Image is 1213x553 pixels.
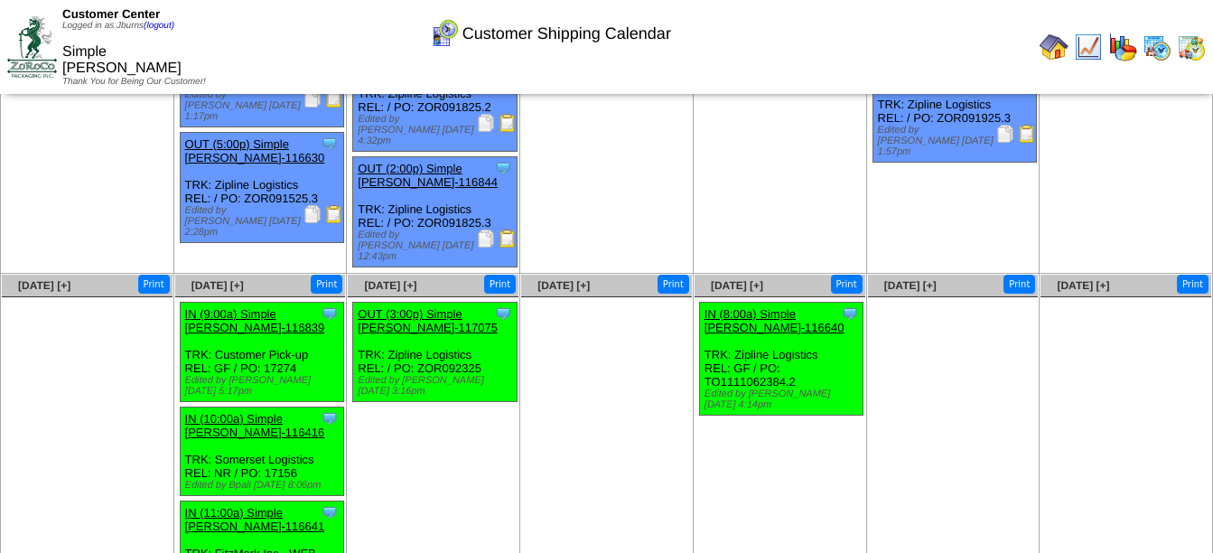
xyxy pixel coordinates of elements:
[1074,33,1103,61] img: line_graph.gif
[1143,33,1171,61] img: calendarprod.gif
[537,279,590,292] a: [DATE] [+]
[311,275,342,294] button: Print
[303,205,322,223] img: Packing Slip
[18,279,70,292] a: [DATE] [+]
[185,205,343,238] div: Edited by [PERSON_NAME] [DATE] 2:28pm
[711,279,763,292] a: [DATE] [+]
[1177,33,1206,61] img: calendarinout.gif
[62,77,206,87] span: Thank You for Being Our Customer!
[325,205,343,223] img: Bill of Lading
[321,135,339,153] img: Tooltip
[872,52,1036,163] div: TRK: Zipline Logistics REL: / PO: ZOR091925.3
[494,305,512,323] img: Tooltip
[477,230,495,248] img: Packing Slip
[321,305,339,323] img: Tooltip
[704,389,863,410] div: Edited by [PERSON_NAME] [DATE] 4:14pm
[62,7,160,21] span: Customer Center
[477,114,495,132] img: Packing Slip
[138,275,170,294] button: Print
[144,21,174,31] a: (logout)
[185,480,343,491] div: Edited by Bpali [DATE] 8:06pm
[358,307,498,334] a: OUT (3:00p) Simple [PERSON_NAME]-117075
[191,279,244,292] a: [DATE] [+]
[499,114,517,132] img: Bill of Lading
[62,21,174,31] span: Logged in as Jburns
[1057,279,1109,292] a: [DATE] [+]
[704,307,844,334] a: IN (8:00a) Simple [PERSON_NAME]-116640
[1040,33,1068,61] img: home.gif
[831,275,863,294] button: Print
[358,375,516,397] div: Edited by [PERSON_NAME] [DATE] 3:16pm
[353,157,517,267] div: TRK: Zipline Logistics REL: / PO: ZOR091825.3
[62,44,182,76] span: Simple [PERSON_NAME]
[1108,33,1137,61] img: graph.gif
[499,230,517,248] img: Bill of Lading
[494,159,512,177] img: Tooltip
[185,375,343,397] div: Edited by [PERSON_NAME] [DATE] 5:17pm
[321,409,339,427] img: Tooltip
[841,305,859,323] img: Tooltip
[185,506,325,533] a: IN (11:00a) Simple [PERSON_NAME]-116641
[1003,275,1035,294] button: Print
[430,19,459,48] img: calendarcustomer.gif
[185,307,325,334] a: IN (9:00a) Simple [PERSON_NAME]-116839
[878,125,1036,157] div: Edited by [PERSON_NAME] [DATE] 1:57pm
[699,303,863,416] div: TRK: Zipline Logistics REL: GF / PO: TO1111062384.2
[358,162,498,189] a: OUT (2:00p) Simple [PERSON_NAME]-116844
[996,125,1014,143] img: Packing Slip
[353,303,517,402] div: TRK: Zipline Logistics REL: / PO: ZOR092325
[185,412,325,439] a: IN (10:00a) Simple [PERSON_NAME]-116416
[364,279,416,292] a: [DATE] [+]
[185,137,325,164] a: OUT (5:00p) Simple [PERSON_NAME]-116630
[180,133,343,243] div: TRK: Zipline Logistics REL: / PO: ZOR091525.3
[658,275,689,294] button: Print
[484,275,516,294] button: Print
[358,230,516,262] div: Edited by [PERSON_NAME] [DATE] 12:43pm
[180,303,343,402] div: TRK: Customer Pick-up REL: GF / PO: 17274
[462,24,671,43] span: Customer Shipping Calendar
[7,16,57,77] img: ZoRoCo_Logo(Green%26Foil)%20jpg.webp
[884,279,937,292] a: [DATE] [+]
[358,114,516,146] div: Edited by [PERSON_NAME] [DATE] 4:32pm
[180,408,343,496] div: TRK: Somerset Logistics REL: NR / PO: 17156
[1018,125,1036,143] img: Bill of Lading
[321,503,339,521] img: Tooltip
[1177,275,1208,294] button: Print
[185,89,343,122] div: Edited by [PERSON_NAME] [DATE] 1:17pm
